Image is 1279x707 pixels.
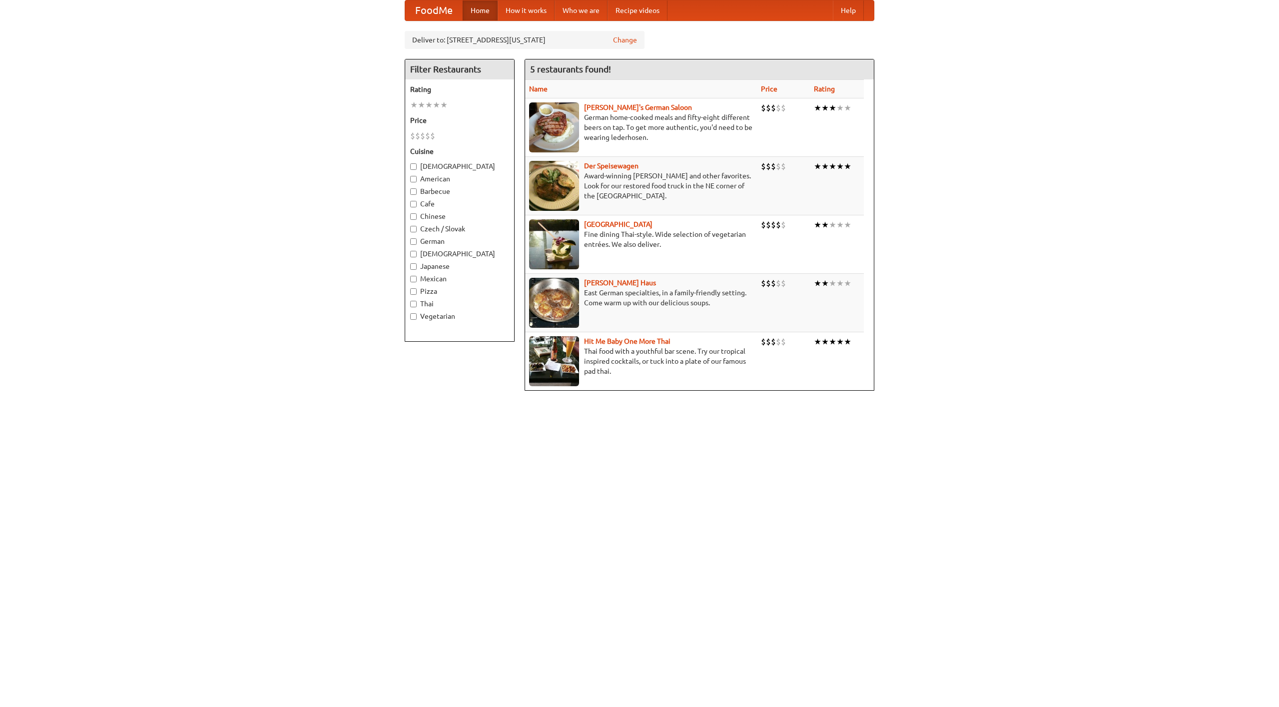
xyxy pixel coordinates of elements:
li: ★ [814,102,821,113]
li: $ [761,161,766,172]
li: ★ [829,161,836,172]
p: East German specialties, in a family-friendly setting. Come warm up with our delicious soups. [529,288,753,308]
li: ★ [844,278,851,289]
li: $ [771,161,776,172]
img: esthers.jpg [529,102,579,152]
b: [GEOGRAPHIC_DATA] [584,220,652,228]
li: ★ [418,99,425,110]
li: ★ [829,219,836,230]
a: Hit Me Baby One More Thai [584,337,670,345]
li: ★ [844,102,851,113]
li: ★ [821,161,829,172]
li: $ [771,278,776,289]
li: ★ [829,336,836,347]
li: ★ [836,336,844,347]
h5: Rating [410,84,509,94]
a: FoodMe [405,0,463,20]
li: $ [766,219,771,230]
a: Home [463,0,498,20]
label: [DEMOGRAPHIC_DATA] [410,161,509,171]
li: $ [761,278,766,289]
li: ★ [836,278,844,289]
li: ★ [425,99,433,110]
li: ★ [821,102,829,113]
img: kohlhaus.jpg [529,278,579,328]
input: Pizza [410,288,417,295]
label: Czech / Slovak [410,224,509,234]
input: Barbecue [410,188,417,195]
input: Thai [410,301,417,307]
p: German home-cooked meals and fifty-eight different beers on tap. To get more authentic, you'd nee... [529,112,753,142]
a: [PERSON_NAME]'s German Saloon [584,103,692,111]
li: ★ [440,99,448,110]
h5: Cuisine [410,146,509,156]
input: Japanese [410,263,417,270]
label: Pizza [410,286,509,296]
p: Fine dining Thai-style. Wide selection of vegetarian entrées. We also deliver. [529,229,753,249]
li: ★ [836,219,844,230]
input: Czech / Slovak [410,226,417,232]
li: $ [761,336,766,347]
h4: Filter Restaurants [405,59,514,79]
li: ★ [821,278,829,289]
label: Thai [410,299,509,309]
input: Vegetarian [410,313,417,320]
li: $ [425,130,430,141]
a: Rating [814,85,835,93]
li: $ [771,336,776,347]
li: $ [781,102,786,113]
li: ★ [814,161,821,172]
p: Thai food with a youthful bar scene. Try our tropical inspired cocktails, or tuck into a plate of... [529,346,753,376]
li: $ [766,161,771,172]
input: [DEMOGRAPHIC_DATA] [410,251,417,257]
li: $ [415,130,420,141]
a: Der Speisewagen [584,162,639,170]
li: ★ [836,102,844,113]
label: Vegetarian [410,311,509,321]
li: $ [410,130,415,141]
a: Recipe videos [608,0,667,20]
li: $ [781,219,786,230]
input: Cafe [410,201,417,207]
ng-pluralize: 5 restaurants found! [530,64,611,74]
li: $ [766,336,771,347]
li: ★ [410,99,418,110]
li: $ [761,219,766,230]
img: babythai.jpg [529,336,579,386]
li: $ [781,336,786,347]
li: $ [420,130,425,141]
li: ★ [814,336,821,347]
label: [DEMOGRAPHIC_DATA] [410,249,509,259]
input: American [410,176,417,182]
label: Japanese [410,261,509,271]
li: $ [781,278,786,289]
li: $ [771,219,776,230]
img: speisewagen.jpg [529,161,579,211]
li: $ [761,102,766,113]
li: ★ [844,161,851,172]
label: Chinese [410,211,509,221]
label: Mexican [410,274,509,284]
a: How it works [498,0,555,20]
li: $ [776,336,781,347]
li: $ [776,102,781,113]
li: $ [781,161,786,172]
label: Cafe [410,199,509,209]
p: Award-winning [PERSON_NAME] and other favorites. Look for our restored food truck in the NE corne... [529,171,753,201]
input: Chinese [410,213,417,220]
a: Price [761,85,777,93]
a: Change [613,35,637,45]
a: Help [833,0,864,20]
li: $ [776,278,781,289]
label: German [410,236,509,246]
li: ★ [821,336,829,347]
li: ★ [844,336,851,347]
input: Mexican [410,276,417,282]
img: satay.jpg [529,219,579,269]
li: $ [430,130,435,141]
li: ★ [821,219,829,230]
a: [PERSON_NAME] Haus [584,279,656,287]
